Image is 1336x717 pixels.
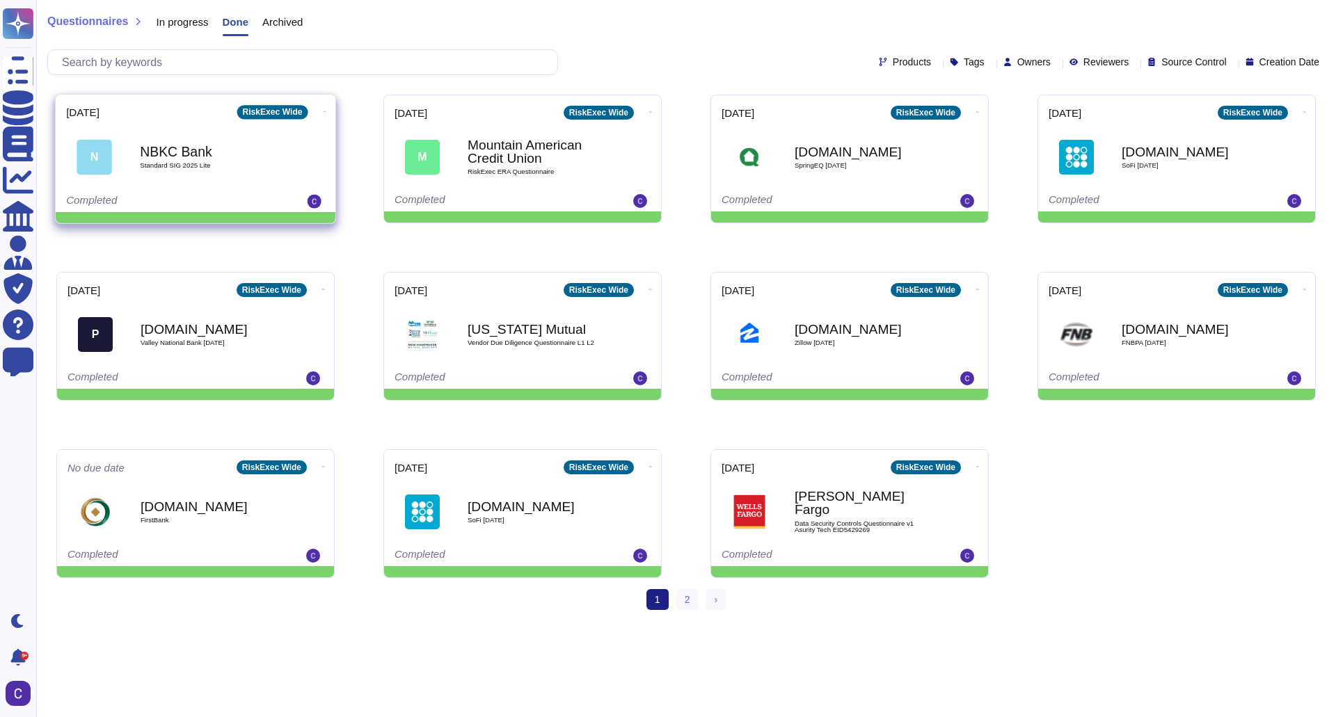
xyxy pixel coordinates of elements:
[732,140,767,175] img: Logo
[646,589,669,610] span: 1
[237,460,307,474] div: RiskExec Wide
[395,194,565,208] div: Completed
[262,17,303,27] span: Archived
[156,17,208,27] span: In progress
[633,194,647,208] img: user
[67,371,238,385] div: Completed
[633,549,647,563] img: user
[1017,57,1051,67] span: Owners
[405,140,440,175] div: M
[405,317,440,352] img: Logo
[395,108,427,118] span: [DATE]
[722,194,892,208] div: Completed
[66,195,239,209] div: Completed
[1049,194,1219,208] div: Completed
[714,594,717,605] span: ›
[891,460,961,474] div: RiskExec Wide
[306,371,320,385] img: user
[795,490,934,516] b: [PERSON_NAME] Fargo
[78,494,113,529] img: Logo
[55,50,557,74] input: Search by keywords
[1083,57,1129,67] span: Reviewers
[468,339,607,346] span: Vendor Due Diligence Questionnaire L1 L2
[237,283,307,297] div: RiskExec Wide
[960,549,974,563] img: user
[468,517,607,524] span: SoFi [DATE]
[564,283,634,297] div: RiskExec Wide
[141,339,280,346] span: Valley National Bank [DATE]
[795,162,934,169] span: SpringEQ [DATE]
[732,317,767,352] img: Logo
[141,517,280,524] span: FirstBank
[67,285,100,296] span: [DATE]
[405,494,440,529] img: Logo
[67,462,125,473] span: No due date
[306,549,320,563] img: user
[223,17,249,27] span: Done
[1287,371,1301,385] img: user
[964,57,985,67] span: Tags
[891,106,961,120] div: RiskExec Wide
[1259,57,1319,67] span: Creation Date
[1287,194,1301,208] img: user
[795,323,934,336] b: [DOMAIN_NAME]
[722,549,892,563] div: Completed
[1059,317,1094,352] img: Logo
[67,549,238,563] div: Completed
[77,139,112,175] div: N
[66,107,100,118] span: [DATE]
[722,285,754,296] span: [DATE]
[564,460,634,474] div: RiskExec Wide
[395,549,565,563] div: Completed
[237,105,308,119] div: RiskExec Wide
[891,283,961,297] div: RiskExec Wide
[78,317,113,352] div: P
[564,106,634,120] div: RiskExec Wide
[795,145,934,159] b: [DOMAIN_NAME]
[1059,140,1094,175] img: Logo
[893,57,931,67] span: Products
[1049,371,1219,385] div: Completed
[722,108,754,118] span: [DATE]
[141,323,280,336] b: [DOMAIN_NAME]
[1122,339,1261,346] span: FNBPA [DATE]
[722,462,754,473] span: [DATE]
[1122,145,1261,159] b: [DOMAIN_NAME]
[395,462,427,473] span: [DATE]
[141,500,280,513] b: [DOMAIN_NAME]
[1049,285,1081,296] span: [DATE]
[1122,323,1261,336] b: [DOMAIN_NAME]
[1218,106,1288,120] div: RiskExec Wide
[732,494,767,529] img: Logo
[676,589,699,610] a: 2
[1218,283,1288,297] div: RiskExec Wide
[395,285,427,296] span: [DATE]
[795,520,934,533] span: Data Security Controls Questionnaire v1 Asurity Tech EID5429269
[960,371,974,385] img: user
[140,145,280,158] b: NBKC Bank
[468,138,607,165] b: Mountain American Credit Union
[20,652,29,660] div: 9+
[795,339,934,346] span: Zillow [DATE]
[308,195,321,209] img: user
[3,678,40,709] button: user
[1049,108,1081,118] span: [DATE]
[1161,57,1226,67] span: Source Control
[468,500,607,513] b: [DOMAIN_NAME]
[47,16,128,27] span: Questionnaires
[1122,162,1261,169] span: SoFi [DATE]
[633,371,647,385] img: user
[6,681,31,706] img: user
[140,162,280,169] span: Standard SIG 2025 Lite
[468,168,607,175] span: RiskExec ERA Questionnaire
[960,194,974,208] img: user
[722,371,892,385] div: Completed
[395,371,565,385] div: Completed
[468,323,607,336] b: [US_STATE] Mutual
